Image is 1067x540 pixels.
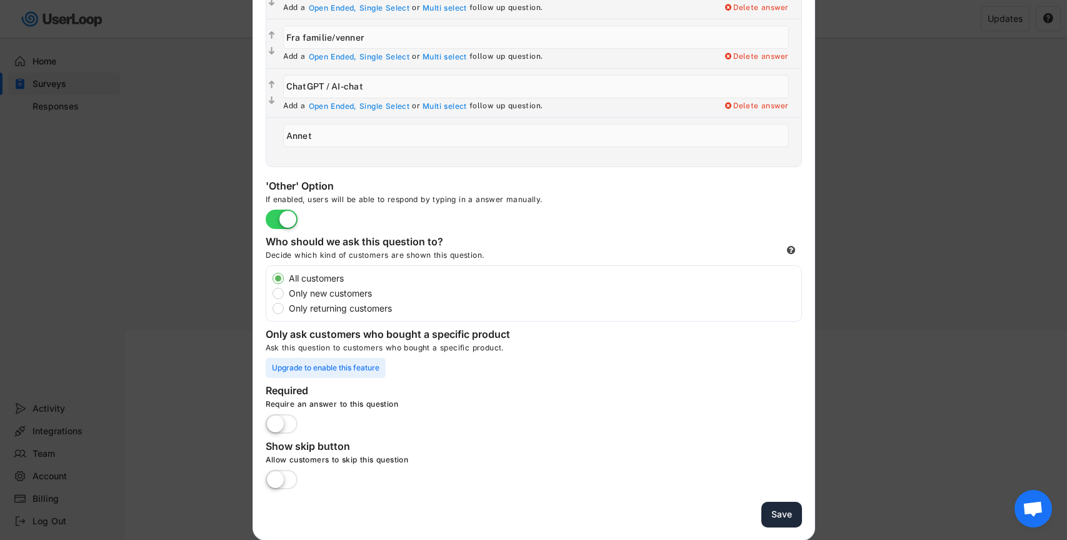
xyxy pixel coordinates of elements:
[283,26,789,49] input: Fra familie/venner
[423,101,467,111] div: Multi select
[266,195,641,210] div: If enabled, users will be able to respond by typing in a answer manually.
[266,250,578,265] div: Decide which kind of customers are shown this question.
[423,52,467,62] div: Multi select
[266,45,277,58] button: 
[412,52,420,62] div: or
[266,79,277,91] button: 
[285,289,801,298] label: Only new customers
[283,124,789,147] input: Annet
[285,304,801,313] label: Only returning customers
[412,3,420,13] div: or
[283,3,306,13] div: Add a
[266,343,802,358] div: Ask this question to customers who bought a specific product.
[283,52,306,62] div: Add a
[412,101,420,111] div: or
[266,455,641,470] div: Allow customers to skip this question
[359,3,409,13] div: Single Select
[469,3,543,13] div: follow up question.
[266,384,516,399] div: Required
[309,52,357,62] div: Open Ended,
[469,101,543,111] div: follow up question.
[266,235,516,250] div: Who should we ask this question to?
[724,52,789,62] div: Delete answer
[283,75,789,98] input: ChatGPT / AI-chat
[423,3,467,13] div: Multi select
[724,3,789,13] div: Delete answer
[269,95,275,106] text: 
[266,440,516,455] div: Show skip button
[266,29,277,42] button: 
[359,101,409,111] div: Single Select
[266,94,277,107] button: 
[266,180,516,195] div: 'Other' Option
[1014,490,1052,527] a: Åpne chat
[309,3,357,13] div: Open Ended,
[283,101,306,111] div: Add a
[269,46,275,57] text: 
[266,328,516,343] div: Only ask customers who bought a specific product
[761,502,802,527] button: Save
[469,52,543,62] div: follow up question.
[269,31,275,41] text: 
[359,52,409,62] div: Single Select
[266,399,641,414] div: Require an answer to this question
[269,79,275,90] text: 
[266,358,386,378] div: Upgrade to enable this feature
[285,274,801,283] label: All customers
[724,101,789,111] div: Delete answer
[309,101,357,111] div: Open Ended,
